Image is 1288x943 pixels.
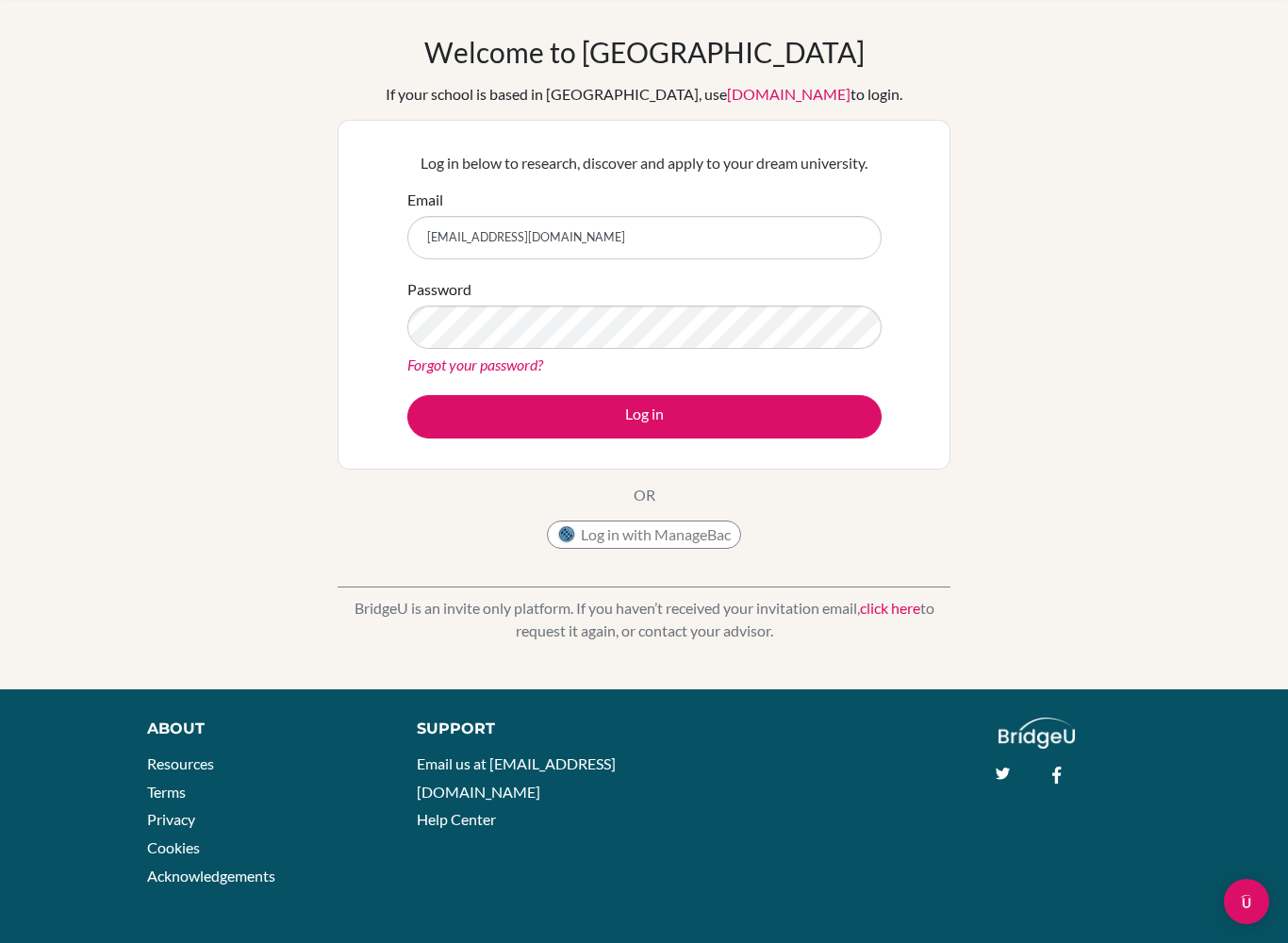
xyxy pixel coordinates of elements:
[407,395,882,438] button: Log in
[147,754,214,772] a: Resources
[407,356,543,373] a: Forgot your password?
[147,783,186,801] a: Terms
[727,85,850,103] a: [DOMAIN_NAME]
[417,810,496,828] a: Help Center
[1224,879,1269,924] div: Open Intercom Messenger
[424,35,865,69] h1: Welcome to [GEOGRAPHIC_DATA]
[547,521,741,549] button: Log in with ManageBac
[999,718,1075,749] img: logo_white@2x-f4f0deed5e89b7ecb1c2cc34c3e3d731f90f0f143d5ea2071677605dd97b5244.png
[147,867,275,885] a: Acknowledgements
[417,718,625,740] div: Support
[634,484,655,506] p: OR
[407,152,882,174] p: Log in below to research, discover and apply to your dream university.
[338,597,950,642] p: BridgeU is an invite only platform. If you haven’t received your invitation email, to request it ...
[407,189,443,211] label: Email
[147,810,195,828] a: Privacy
[417,754,616,801] a: Email us at [EMAIL_ADDRESS][DOMAIN_NAME]
[147,718,374,740] div: About
[860,599,920,617] a: click here
[386,83,902,106] div: If your school is based in [GEOGRAPHIC_DATA], use to login.
[407,278,471,301] label: Password
[147,838,200,856] a: Cookies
